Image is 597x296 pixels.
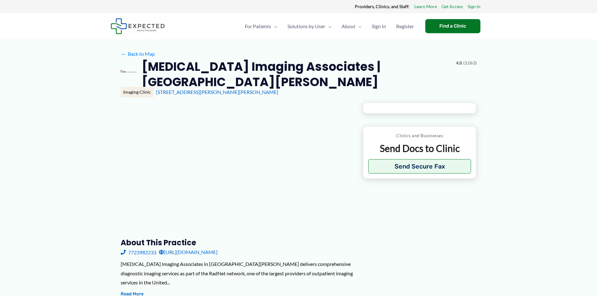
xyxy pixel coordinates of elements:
a: [URL][DOMAIN_NAME] [159,247,217,257]
span: About [342,15,355,37]
a: ←Back to Map [121,49,155,59]
span: Menu Toggle [355,15,362,37]
a: Get Access [442,3,463,11]
a: Solutions by UserMenu Toggle [282,15,337,37]
span: Menu Toggle [271,15,277,37]
a: Learn More [414,3,437,11]
img: Expected Healthcare Logo - side, dark font, small [111,18,165,34]
h2: [MEDICAL_DATA] Imaging Associates | [GEOGRAPHIC_DATA][PERSON_NAME] [142,59,451,90]
a: [STREET_ADDRESS][PERSON_NAME][PERSON_NAME] [156,89,278,95]
p: Send Docs to Clinic [368,142,471,154]
h3: About this practice [121,238,353,247]
span: 4.8 [456,59,462,67]
span: Menu Toggle [325,15,332,37]
button: Send Secure Fax [368,159,471,174]
nav: Primary Site Navigation [240,15,419,37]
span: Register [396,15,414,37]
a: Sign In [468,3,480,11]
a: AboutMenu Toggle [337,15,367,37]
div: Imaging Clinic [121,87,154,97]
a: Find a Clinic [425,19,480,33]
strong: Providers, Clinics, and Staff: [355,4,410,9]
span: (3,063) [463,59,477,67]
a: 7723982233 [121,247,156,257]
span: Solutions by User [287,15,325,37]
span: Sign In [372,15,386,37]
span: ← [121,51,127,57]
p: Clinics and Businesses [368,132,471,140]
a: Sign In [367,15,391,37]
a: Register [391,15,419,37]
a: For PatientsMenu Toggle [240,15,282,37]
span: For Patients [245,15,271,37]
div: [MEDICAL_DATA] Imaging Associates in [GEOGRAPHIC_DATA][PERSON_NAME] delivers comprehensive diagno... [121,259,353,287]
